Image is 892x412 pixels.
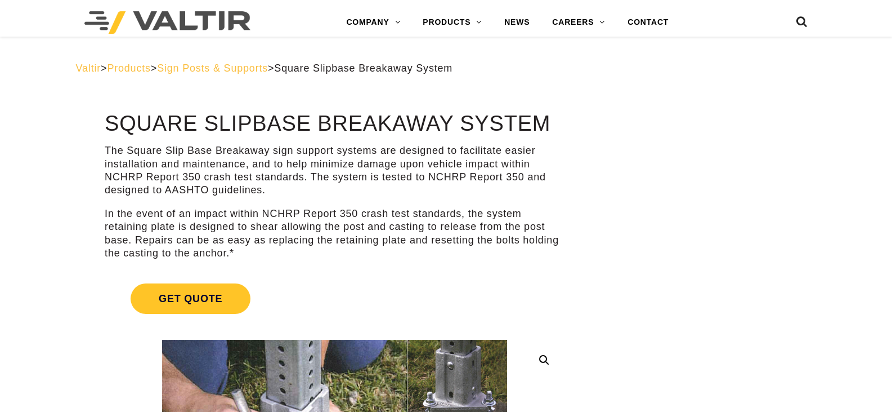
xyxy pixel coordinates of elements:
a: CAREERS [541,11,616,34]
a: CONTACT [616,11,680,34]
span: Get Quote [131,283,250,314]
a: Valtir [76,63,101,74]
div: > > > [76,62,817,75]
p: In the event of an impact within NCHRP Report 350 crash test standards, the system retaining plat... [105,207,564,260]
img: Valtir [84,11,250,34]
a: NEWS [493,11,541,34]
a: Products [107,63,150,74]
p: The Square Slip Base Breakaway sign support systems are designed to facilitate easier installatio... [105,144,564,197]
a: COMPANY [335,11,411,34]
a: Sign Posts & Supports [157,63,268,74]
h1: Square Slipbase Breakaway System [105,112,564,136]
a: PRODUCTS [411,11,493,34]
a: Get Quote [105,270,564,327]
span: Square Slipbase Breakaway System [274,63,452,74]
